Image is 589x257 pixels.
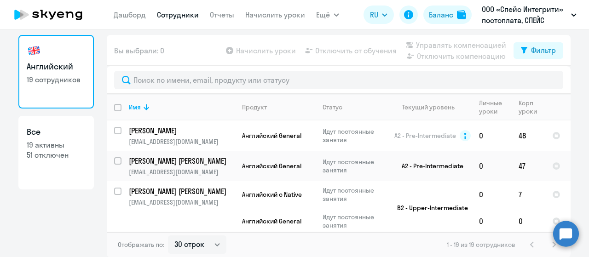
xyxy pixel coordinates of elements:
[423,6,472,24] button: Балансbalance
[129,103,234,111] div: Имя
[511,151,545,181] td: 47
[210,10,234,19] a: Отчеты
[157,10,199,19] a: Сотрудники
[402,103,455,111] div: Текущий уровень
[429,9,453,20] div: Баланс
[323,158,386,174] p: Идут постоянные занятия
[114,45,164,56] span: Вы выбрали: 0
[386,181,472,234] td: B2 - Upper-Intermediate
[114,71,563,89] input: Поиск по имени, email, продукту или статусу
[364,6,394,24] button: RU
[129,198,234,206] p: [EMAIL_ADDRESS][DOMAIN_NAME]
[323,103,342,111] div: Статус
[477,4,581,26] button: ООО «Спейс Интегрити» постоплата, СПЕЙС ИНТЕГРИТИ, ООО
[129,186,234,196] a: [PERSON_NAME] [PERSON_NAME]
[323,186,386,203] p: Идут постоянные занятия
[323,127,386,144] p: Идут постоянные занятия
[242,103,267,111] div: Продукт
[370,9,378,20] span: RU
[27,74,86,85] p: 19 сотрудников
[129,137,234,146] p: [EMAIL_ADDRESS][DOMAIN_NAME]
[129,103,141,111] div: Имя
[27,140,86,150] p: 19 активны
[472,208,511,234] td: 0
[18,35,94,109] a: Английский19 сотрудников
[386,151,472,181] td: A2 - Pre-Intermediate
[242,217,301,225] span: Английский General
[316,6,339,24] button: Ещё
[394,131,456,140] span: A2 - Pre-Intermediate
[511,181,545,208] td: 7
[129,126,233,136] p: [PERSON_NAME]
[511,120,545,151] td: 48
[482,4,567,26] p: ООО «Спейс Интегрити» постоплата, СПЕЙС ИНТЕГРИТИ, ООО
[27,126,86,138] h3: Все
[447,240,515,249] span: 1 - 19 из 19 сотрудников
[129,186,233,196] p: [PERSON_NAME] [PERSON_NAME]
[118,240,164,249] span: Отображать по:
[479,99,511,115] div: Личные уроки
[129,156,233,166] p: [PERSON_NAME] [PERSON_NAME]
[514,42,563,59] button: Фильтр
[114,10,146,19] a: Дашборд
[519,99,544,115] div: Корп. уроки
[457,10,466,19] img: balance
[27,150,86,160] p: 51 отключен
[531,45,556,56] div: Фильтр
[129,126,234,136] a: [PERSON_NAME]
[393,103,471,111] div: Текущий уровень
[242,190,302,199] span: Английский с Native
[129,168,234,176] p: [EMAIL_ADDRESS][DOMAIN_NAME]
[129,156,234,166] a: [PERSON_NAME] [PERSON_NAME]
[472,151,511,181] td: 0
[511,208,545,234] td: 0
[27,61,86,73] h3: Английский
[242,131,301,140] span: Английский General
[245,10,305,19] a: Начислить уроки
[27,43,41,58] img: english
[242,162,301,170] span: Английский General
[323,213,386,229] p: Идут постоянные занятия
[472,181,511,208] td: 0
[472,120,511,151] td: 0
[316,9,330,20] span: Ещё
[18,116,94,189] a: Все19 активны51 отключен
